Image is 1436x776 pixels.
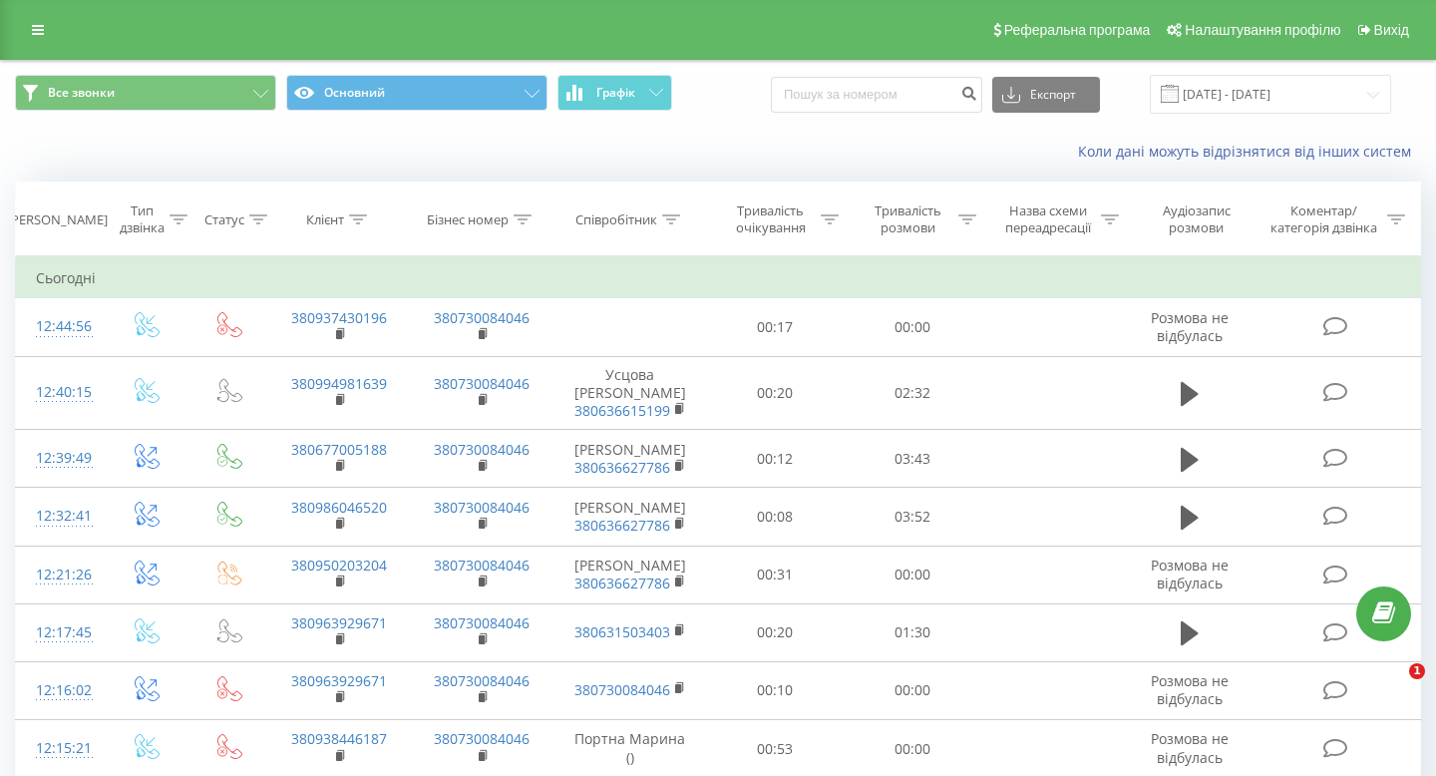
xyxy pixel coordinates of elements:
[1151,671,1229,708] span: Розмова не відбулась
[1078,142,1421,161] a: Коли дані можуть відрізнятися вiд інших систем
[427,211,509,228] div: Бізнес номер
[434,374,530,393] a: 380730084046
[16,258,1421,298] td: Сьогодні
[36,307,84,346] div: 12:44:56
[1004,22,1151,38] span: Реферальна програма
[434,729,530,748] a: 380730084046
[596,86,635,100] span: Графік
[291,613,387,632] a: 380963929671
[574,401,670,420] a: 380636615199
[48,85,115,101] span: Все звонки
[15,75,276,111] button: Все звонки
[1265,202,1382,236] div: Коментар/категорія дзвінка
[707,546,845,603] td: 00:31
[707,488,845,546] td: 00:08
[844,298,981,356] td: 00:00
[553,488,707,546] td: [PERSON_NAME]
[707,356,845,430] td: 00:20
[992,77,1100,113] button: Експорт
[557,75,672,111] button: Графік
[575,211,657,228] div: Співробітник
[844,661,981,719] td: 00:00
[707,430,845,488] td: 00:12
[725,202,817,236] div: Тривалість очікування
[434,440,530,459] a: 380730084046
[1142,202,1251,236] div: Аудіозапис розмови
[291,374,387,393] a: 380994981639
[574,622,670,641] a: 380631503403
[286,75,547,111] button: Основний
[1151,556,1229,592] span: Розмова не відбулась
[844,546,981,603] td: 00:00
[434,613,530,632] a: 380730084046
[1185,22,1340,38] span: Налаштування профілю
[7,211,108,228] div: [PERSON_NAME]
[844,603,981,661] td: 01:30
[36,439,84,478] div: 12:39:49
[707,298,845,356] td: 00:17
[120,202,165,236] div: Тип дзвінка
[291,498,387,517] a: 380986046520
[574,516,670,535] a: 380636627786
[291,671,387,690] a: 380963929671
[36,556,84,594] div: 12:21:26
[574,680,670,699] a: 380730084046
[844,488,981,546] td: 03:52
[707,661,845,719] td: 00:10
[553,546,707,603] td: [PERSON_NAME]
[36,497,84,536] div: 12:32:41
[306,211,344,228] div: Клієнт
[434,498,530,517] a: 380730084046
[1409,663,1425,679] span: 1
[291,729,387,748] a: 380938446187
[291,440,387,459] a: 380677005188
[844,430,981,488] td: 03:43
[862,202,953,236] div: Тривалість розмови
[434,308,530,327] a: 380730084046
[434,556,530,575] a: 380730084046
[574,574,670,592] a: 380636627786
[771,77,982,113] input: Пошук за номером
[707,603,845,661] td: 00:20
[36,613,84,652] div: 12:17:45
[36,729,84,768] div: 12:15:21
[434,671,530,690] a: 380730084046
[553,356,707,430] td: Усцова [PERSON_NAME]
[291,308,387,327] a: 380937430196
[1151,308,1229,345] span: Розмова не відбулась
[1368,663,1416,711] iframe: Intercom live chat
[553,430,707,488] td: [PERSON_NAME]
[291,556,387,575] a: 380950203204
[204,211,244,228] div: Статус
[1151,729,1229,766] span: Розмова не відбулась
[999,202,1096,236] div: Назва схеми переадресації
[36,373,84,412] div: 12:40:15
[36,671,84,710] div: 12:16:02
[1374,22,1409,38] span: Вихід
[574,458,670,477] a: 380636627786
[844,356,981,430] td: 02:32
